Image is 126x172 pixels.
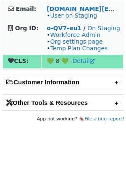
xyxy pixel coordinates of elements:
a: o-QV7-eu1 [47,25,81,31]
a: On Staging [87,25,120,31]
a: Org settings page [50,38,102,45]
a: Temp Plan Changes [50,45,108,52]
strong: Org ID: [15,25,39,31]
a: File a bug report! [84,116,124,122]
h2: Other Tools & Resources [2,95,124,110]
a: Workforce Admin [50,31,100,38]
strong: CLS: [8,57,29,64]
td: 💚 8 💚 - [42,55,123,68]
strong: / [84,25,86,31]
a: User on Staging [50,12,97,19]
h2: Customer Information [2,74,124,90]
span: • • • [47,31,108,52]
a: Detail [73,57,94,64]
strong: Email: [16,5,37,12]
span: • [47,12,97,19]
footer: App not working? 🪳 [2,115,124,123]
